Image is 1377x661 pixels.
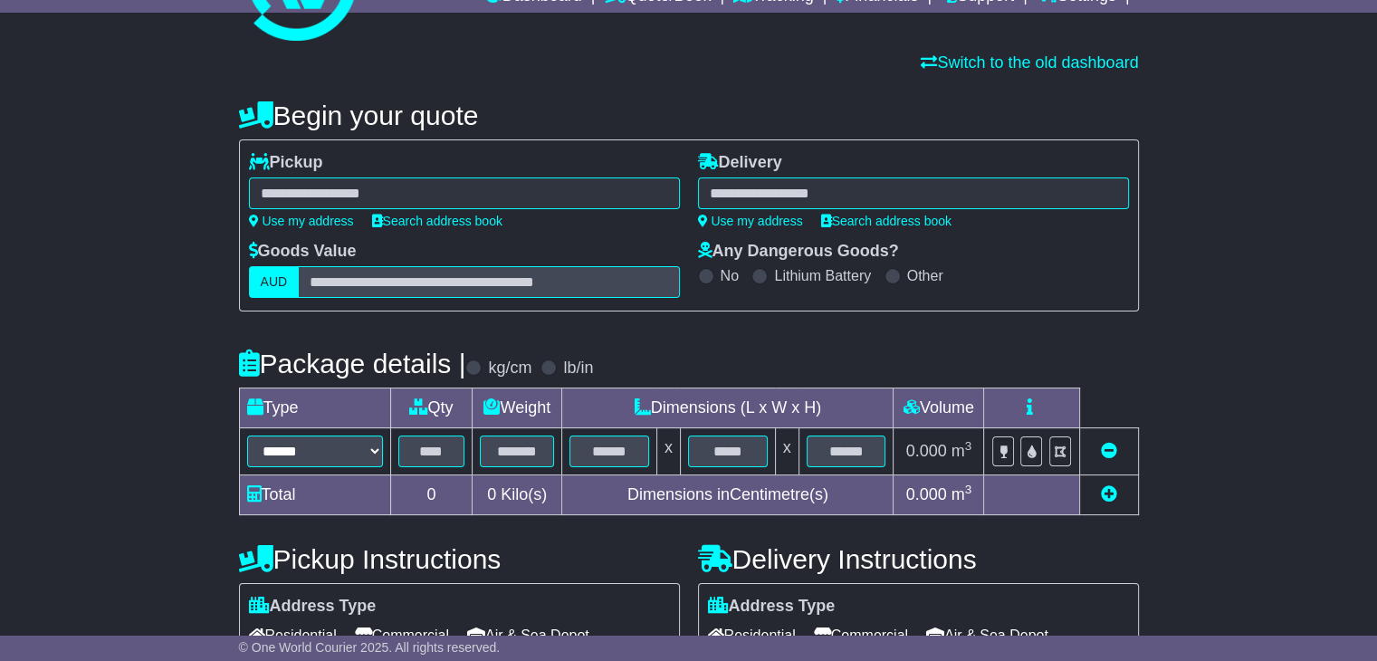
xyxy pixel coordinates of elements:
a: Use my address [698,214,803,228]
span: Residential [708,621,796,649]
h4: Begin your quote [239,101,1139,130]
td: Volume [894,388,984,428]
label: Address Type [708,597,836,617]
label: Any Dangerous Goods? [698,242,899,262]
a: Add new item [1101,485,1117,503]
td: Total [239,475,390,515]
td: Weight [473,388,562,428]
label: Address Type [249,597,377,617]
td: Dimensions (L x W x H) [562,388,894,428]
span: Commercial [355,621,449,649]
a: Use my address [249,214,354,228]
label: No [721,267,739,284]
sup: 3 [965,483,972,496]
span: 0.000 [906,485,947,503]
span: 0 [487,485,496,503]
span: m [951,485,972,503]
sup: 3 [965,439,972,453]
span: 0.000 [906,442,947,460]
label: Pickup [249,153,323,173]
a: Search address book [372,214,502,228]
label: Goods Value [249,242,357,262]
label: Lithium Battery [774,267,871,284]
h4: Package details | [239,349,466,378]
td: Kilo(s) [473,475,562,515]
span: Residential [249,621,337,649]
td: 0 [390,475,473,515]
h4: Pickup Instructions [239,544,680,574]
label: AUD [249,266,300,298]
span: © One World Courier 2025. All rights reserved. [239,640,501,655]
a: Switch to the old dashboard [921,53,1138,72]
span: Commercial [814,621,908,649]
label: lb/in [563,359,593,378]
h4: Delivery Instructions [698,544,1139,574]
span: Air & Sea Depot [926,621,1048,649]
td: Type [239,388,390,428]
a: Search address book [821,214,951,228]
td: Dimensions in Centimetre(s) [562,475,894,515]
span: m [951,442,972,460]
td: Qty [390,388,473,428]
td: x [656,428,680,475]
label: Delivery [698,153,782,173]
span: Air & Sea Depot [467,621,589,649]
label: kg/cm [488,359,531,378]
td: x [775,428,798,475]
label: Other [907,267,943,284]
a: Remove this item [1101,442,1117,460]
